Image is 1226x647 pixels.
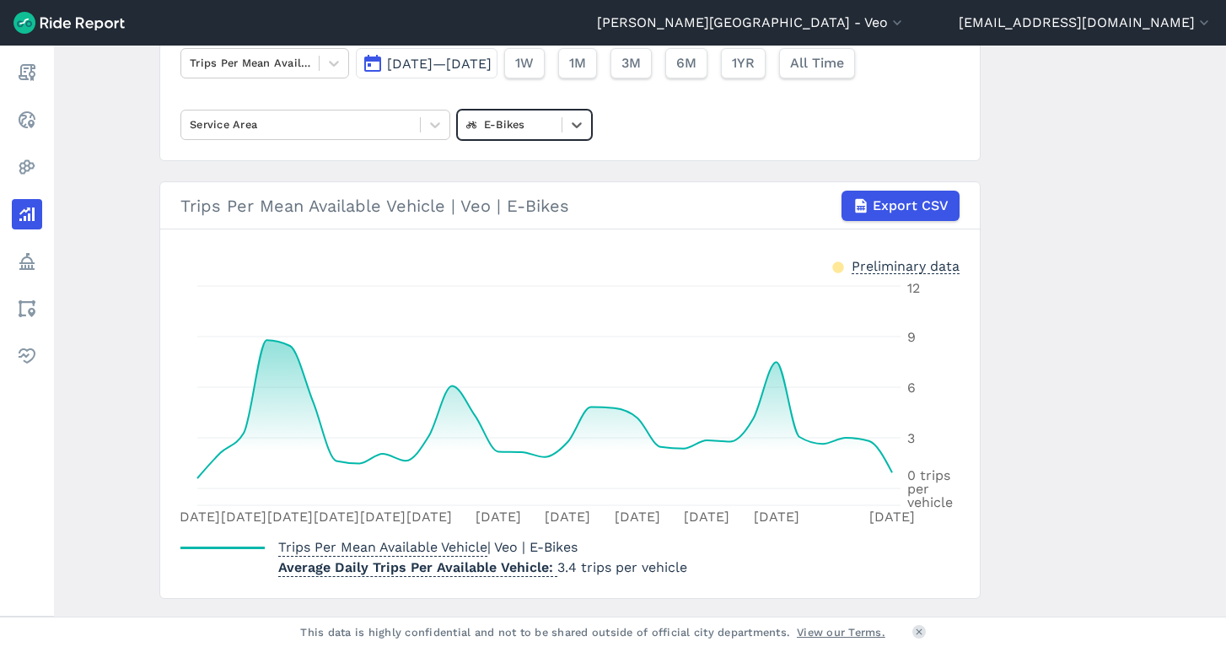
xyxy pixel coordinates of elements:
[180,191,960,221] div: Trips Per Mean Available Vehicle | Veo | E-Bikes
[175,509,220,525] tspan: [DATE]
[790,53,844,73] span: All Time
[907,380,916,396] tspan: 6
[267,509,313,525] tspan: [DATE]
[278,558,687,578] p: 3.4 trips per vehicle
[721,48,766,78] button: 1YR
[676,53,696,73] span: 6M
[504,48,545,78] button: 1W
[615,509,660,525] tspan: [DATE]
[12,341,42,371] a: Health
[360,509,406,525] tspan: [DATE]
[873,196,949,216] span: Export CSV
[779,48,855,78] button: All Time
[907,467,950,483] tspan: 0 trips
[12,105,42,135] a: Realtime
[387,56,492,72] span: [DATE]—[DATE]
[907,494,953,510] tspan: vehicle
[907,280,920,296] tspan: 12
[610,48,652,78] button: 3M
[907,430,915,446] tspan: 3
[959,13,1213,33] button: [EMAIL_ADDRESS][DOMAIN_NAME]
[278,554,557,577] span: Average Daily Trips Per Available Vehicle
[732,53,755,73] span: 1YR
[545,509,590,525] tspan: [DATE]
[597,13,906,33] button: [PERSON_NAME][GEOGRAPHIC_DATA] - Veo
[621,53,641,73] span: 3M
[852,256,960,274] div: Preliminary data
[476,509,521,525] tspan: [DATE]
[12,246,42,277] a: Policy
[12,57,42,88] a: Report
[356,48,497,78] button: [DATE]—[DATE]
[12,294,42,324] a: Areas
[12,199,42,229] a: Analyze
[558,48,597,78] button: 1M
[842,191,960,221] button: Export CSV
[515,53,534,73] span: 1W
[797,624,885,640] a: View our Terms.
[684,509,729,525] tspan: [DATE]
[569,53,586,73] span: 1M
[665,48,707,78] button: 6M
[907,329,916,345] tspan: 9
[907,481,929,497] tspan: per
[12,152,42,182] a: Heatmaps
[13,12,125,34] img: Ride Report
[221,509,266,525] tspan: [DATE]
[406,509,452,525] tspan: [DATE]
[314,509,359,525] tspan: [DATE]
[754,509,799,525] tspan: [DATE]
[278,534,487,557] span: Trips Per Mean Available Vehicle
[278,539,578,555] span: | Veo | E-Bikes
[869,509,915,525] tspan: [DATE]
